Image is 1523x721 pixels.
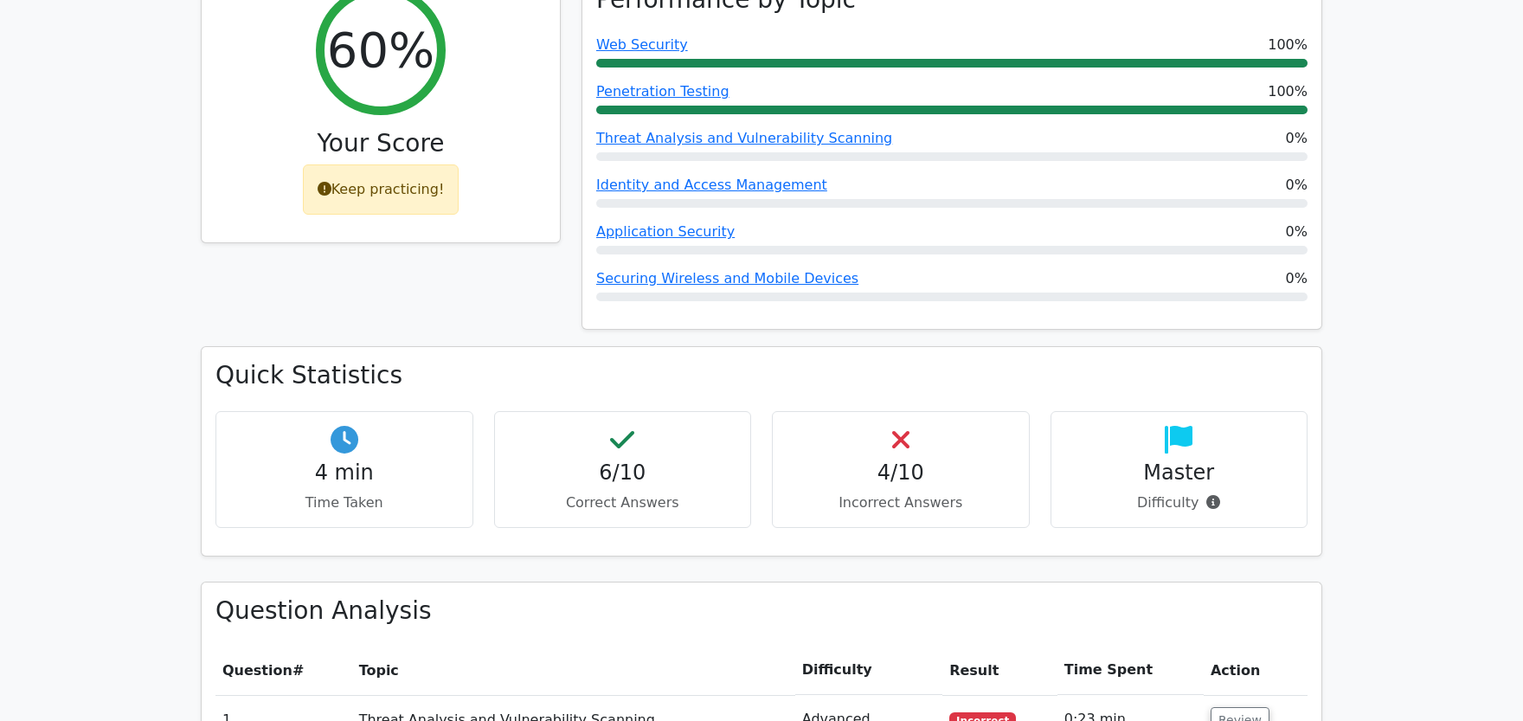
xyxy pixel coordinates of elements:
a: Identity and Access Management [596,177,827,193]
a: Penetration Testing [596,83,729,100]
th: Time Spent [1057,646,1204,695]
h4: 6/10 [509,460,737,486]
span: 100% [1268,35,1308,55]
h4: 4 min [230,460,459,486]
span: 0% [1286,175,1308,196]
a: Web Security [596,36,688,53]
h4: 4/10 [787,460,1015,486]
th: # [215,646,352,695]
a: Securing Wireless and Mobile Devices [596,270,858,286]
a: Threat Analysis and Vulnerability Scanning [596,130,892,146]
h3: Question Analysis [215,596,1308,626]
h4: Master [1065,460,1294,486]
p: Difficulty [1065,492,1294,513]
span: 0% [1286,128,1308,149]
span: 0% [1286,268,1308,289]
span: 100% [1268,81,1308,102]
p: Time Taken [230,492,459,513]
p: Correct Answers [509,492,737,513]
h3: Your Score [215,129,546,158]
span: Question [222,662,292,679]
p: Incorrect Answers [787,492,1015,513]
h2: 60% [327,21,434,79]
th: Topic [352,646,795,695]
th: Action [1204,646,1308,695]
div: Keep practicing! [303,164,459,215]
span: 0% [1286,222,1308,242]
a: Application Security [596,223,735,240]
th: Result [942,646,1057,695]
h3: Quick Statistics [215,361,1308,390]
th: Difficulty [795,646,942,695]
